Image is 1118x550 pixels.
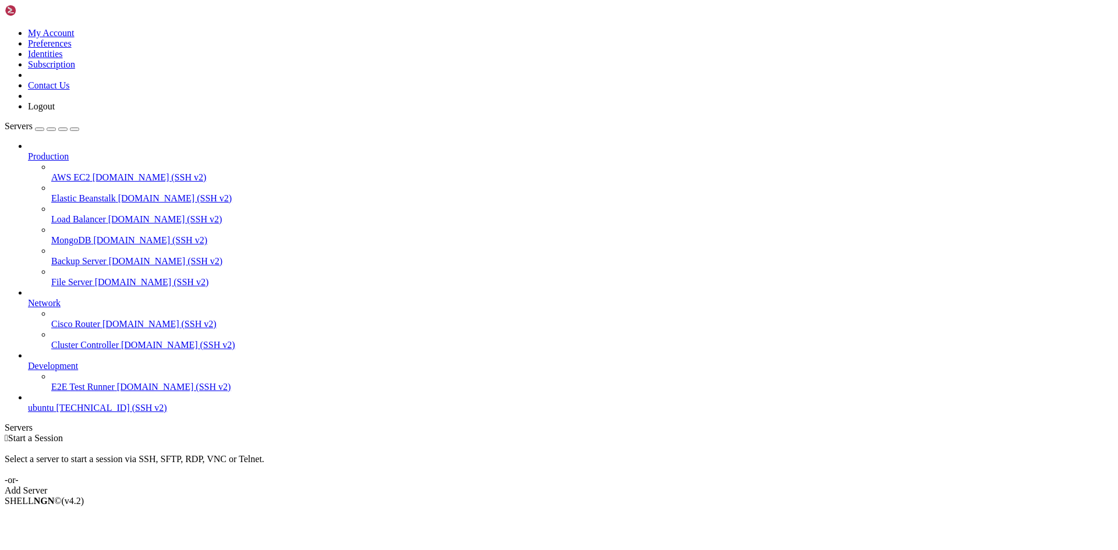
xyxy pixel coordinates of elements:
li: E2E Test Runner [DOMAIN_NAME] (SSH v2) [51,371,1113,392]
span: Development [28,361,78,371]
span: Backup Server [51,256,107,266]
a: Cisco Router [DOMAIN_NAME] (SSH v2) [51,319,1113,329]
img: Shellngn [5,5,72,16]
span: Elastic Beanstalk [51,193,116,203]
span: [DOMAIN_NAME] (SSH v2) [108,214,222,224]
span: [DOMAIN_NAME] (SSH v2) [117,382,231,392]
span: File Server [51,277,93,287]
span: [DOMAIN_NAME] (SSH v2) [121,340,235,350]
a: Network [28,298,1113,308]
li: File Server [DOMAIN_NAME] (SSH v2) [51,267,1113,288]
span: AWS EC2 [51,172,90,182]
span: [DOMAIN_NAME] (SSH v2) [93,172,207,182]
li: Load Balancer [DOMAIN_NAME] (SSH v2) [51,204,1113,225]
span: [DOMAIN_NAME] (SSH v2) [102,319,217,329]
a: AWS EC2 [DOMAIN_NAME] (SSH v2) [51,172,1113,183]
span: Servers [5,121,33,131]
span: ubuntu [28,403,54,413]
a: Subscription [28,59,75,69]
a: Servers [5,121,79,131]
a: File Server [DOMAIN_NAME] (SSH v2) [51,277,1113,288]
li: Cisco Router [DOMAIN_NAME] (SSH v2) [51,308,1113,329]
a: Logout [28,101,55,111]
li: ubuntu [TECHNICAL_ID] (SSH v2) [28,392,1113,413]
span: E2E Test Runner [51,382,115,392]
span: Production [28,151,69,161]
div: Add Server [5,485,1113,496]
a: Development [28,361,1113,371]
span:  [5,433,8,443]
span: Load Balancer [51,214,106,224]
a: Identities [28,49,63,59]
span: MongoDB [51,235,91,245]
span: Cisco Router [51,319,100,329]
span: [DOMAIN_NAME] (SSH v2) [93,235,207,245]
a: Cluster Controller [DOMAIN_NAME] (SSH v2) [51,340,1113,350]
span: Start a Session [8,433,63,443]
li: Network [28,288,1113,350]
span: SHELL © [5,496,84,506]
span: [DOMAIN_NAME] (SSH v2) [109,256,223,266]
li: MongoDB [DOMAIN_NAME] (SSH v2) [51,225,1113,246]
li: Production [28,141,1113,288]
a: E2E Test Runner [DOMAIN_NAME] (SSH v2) [51,382,1113,392]
a: Preferences [28,38,72,48]
li: AWS EC2 [DOMAIN_NAME] (SSH v2) [51,162,1113,183]
li: Cluster Controller [DOMAIN_NAME] (SSH v2) [51,329,1113,350]
a: Backup Server [DOMAIN_NAME] (SSH v2) [51,256,1113,267]
a: Contact Us [28,80,70,90]
a: MongoDB [DOMAIN_NAME] (SSH v2) [51,235,1113,246]
li: Backup Server [DOMAIN_NAME] (SSH v2) [51,246,1113,267]
li: Elastic Beanstalk [DOMAIN_NAME] (SSH v2) [51,183,1113,204]
a: My Account [28,28,75,38]
li: Development [28,350,1113,392]
span: 4.2.0 [62,496,84,506]
div: Servers [5,423,1113,433]
span: Network [28,298,61,308]
span: [DOMAIN_NAME] (SSH v2) [118,193,232,203]
a: ubuntu [TECHNICAL_ID] (SSH v2) [28,403,1113,413]
a: Production [28,151,1113,162]
span: Cluster Controller [51,340,119,350]
div: Select a server to start a session via SSH, SFTP, RDP, VNC or Telnet. -or- [5,443,1113,485]
span: [DOMAIN_NAME] (SSH v2) [95,277,209,287]
a: Load Balancer [DOMAIN_NAME] (SSH v2) [51,214,1113,225]
span: [TECHNICAL_ID] (SSH v2) [56,403,167,413]
a: Elastic Beanstalk [DOMAIN_NAME] (SSH v2) [51,193,1113,204]
b: NGN [34,496,55,506]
